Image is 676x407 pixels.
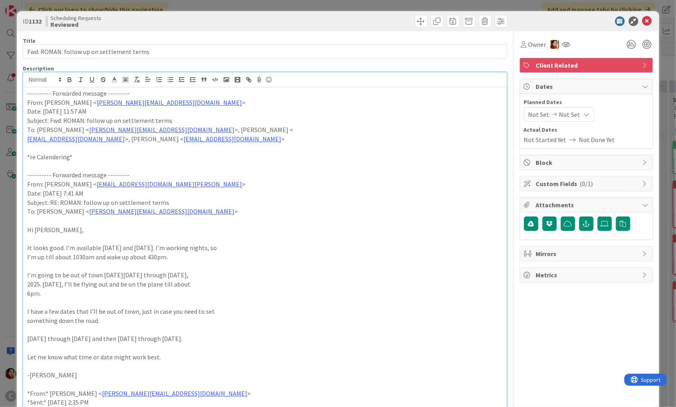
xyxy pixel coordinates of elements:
[27,107,503,116] p: Date: [DATE] 11:57 AM
[97,98,242,106] a: [PERSON_NAME][EMAIL_ADDRESS][DOMAIN_NAME]
[27,307,503,316] p: I have a few dates that I’ll be out of town, just in case you need to set
[27,371,503,380] p: -[PERSON_NAME]
[27,225,503,235] p: Hi [PERSON_NAME],
[23,37,36,44] label: Title
[102,389,247,397] a: [PERSON_NAME][EMAIL_ADDRESS][DOMAIN_NAME]
[550,40,559,49] img: PM
[528,110,550,119] span: Not Set
[184,135,281,143] a: [EMAIL_ADDRESS][DOMAIN_NAME]
[89,207,234,215] a: [PERSON_NAME][EMAIL_ADDRESS][DOMAIN_NAME]
[524,98,649,106] span: Planned Dates
[27,170,503,180] p: ---------- Forwarded message ---------
[536,158,638,167] span: Block
[559,110,580,119] span: Not Set
[27,289,503,298] p: 6pm.
[89,126,234,134] a: [PERSON_NAME][EMAIL_ADDRESS][DOMAIN_NAME]
[27,207,503,216] p: To: [PERSON_NAME] < >
[536,200,638,210] span: Attachments
[27,135,125,143] a: [EMAIL_ADDRESS][DOMAIN_NAME]
[27,180,503,189] p: From: [PERSON_NAME] < >
[27,198,503,207] p: Subject: RE: ROMAN: follow up on settlement terms
[579,135,615,144] span: Not Done Yet
[27,98,503,107] p: From: [PERSON_NAME] < >
[50,15,101,21] span: Scheduling Requests
[536,179,638,188] span: Custom Fields
[27,271,503,280] p: I’m going to be out of town [DATE][DATE] through [DATE],
[27,189,503,198] p: Date: [DATE] 7:41 AM
[23,16,42,26] span: ID
[536,82,638,91] span: Dates
[27,253,503,262] p: I’m up till about 1030am and wake up about 430pm.
[528,40,546,49] span: Owner
[29,17,42,25] b: 1132
[524,126,649,134] span: Actual Dates
[50,21,101,28] b: Reviewed
[27,116,503,125] p: Subject: Fwd: ROMAN: follow up on settlement terms
[23,44,507,59] input: type card name here...
[27,152,503,162] p: *re Calendering*
[536,270,638,280] span: Metrics
[27,134,503,144] p: >, [PERSON_NAME] < >
[27,353,503,362] p: Let me know what time or date might work best.
[27,125,503,134] p: To: [PERSON_NAME] < >, [PERSON_NAME] <
[27,280,503,289] p: 2025. [DATE], I’ll be flying out and be on the plane till about
[27,389,503,398] p: *From:* [PERSON_NAME] < >
[17,1,36,11] span: Support
[23,65,54,72] span: Description
[27,334,503,343] p: [DATE] through [DATE] and then [DATE] through [DATE].
[27,316,503,325] p: something down the road.
[27,243,503,253] p: It looks good. I’m available [DATE] and [DATE]. I’m working nights, so
[536,60,638,70] span: Client Related
[27,89,503,98] p: ---------- Forwarded message ---------
[536,249,638,259] span: Mirrors
[524,135,566,144] span: Not Started Yet
[97,180,242,188] a: [EMAIL_ADDRESS][DOMAIN_NAME][PERSON_NAME]
[27,398,503,407] p: *Sent:* [DATE] 2:35 PM
[580,180,593,188] span: ( 0/1 )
